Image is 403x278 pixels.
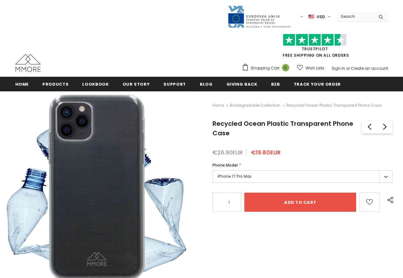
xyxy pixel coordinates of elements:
[82,81,109,87] span: Lookbook
[15,54,41,72] img: MMORE Cases
[251,65,279,71] span: Shopping Cart
[271,77,280,91] a: B2B
[227,14,291,19] a: Javni Razpis
[230,103,280,108] a: Biodegradable Collection
[200,81,213,87] span: Blog
[42,81,68,87] span: Products
[82,77,109,91] a: Lookbook
[332,66,345,71] a: Sign In
[200,77,213,91] a: Blog
[337,12,374,21] input: Search Site
[242,63,292,73] a: Shopping Cart 0
[42,77,68,91] a: Products
[297,62,324,74] a: Wish Lists
[212,148,243,156] span: €26.90EUR
[282,64,289,71] span: 0
[294,77,341,91] a: Track your order
[251,148,281,156] span: €19.80EUR
[242,37,388,58] span: FREE SHIPPING ON ALL ORDERS
[212,162,238,168] span: Phone Model
[123,81,150,87] span: Our Story
[163,81,186,87] span: support
[123,77,150,91] a: Our Story
[244,193,356,212] input: Add to cart
[346,66,350,71] span: or
[212,170,392,183] label: iPhone 17 Pro Max
[15,81,29,87] span: Home
[227,5,291,28] img: Javni Razpis
[227,77,257,91] a: Giving back
[286,102,381,109] span: Recycled Ocean Plastic Transparent Phone Case
[294,81,341,87] span: Track your order
[227,81,257,87] span: Giving back
[317,14,325,20] span: USD
[351,66,388,71] a: Create an account
[15,77,29,91] a: Home
[283,34,347,46] img: Trust Pilot Stars
[163,77,186,91] a: support
[271,81,280,87] span: B2B
[308,14,314,19] img: USD
[306,65,324,71] span: Wish Lists
[212,119,353,138] span: Recycled Ocean Plastic Transparent Phone Case
[212,102,224,109] a: Home
[302,46,328,52] a: Trustpilot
